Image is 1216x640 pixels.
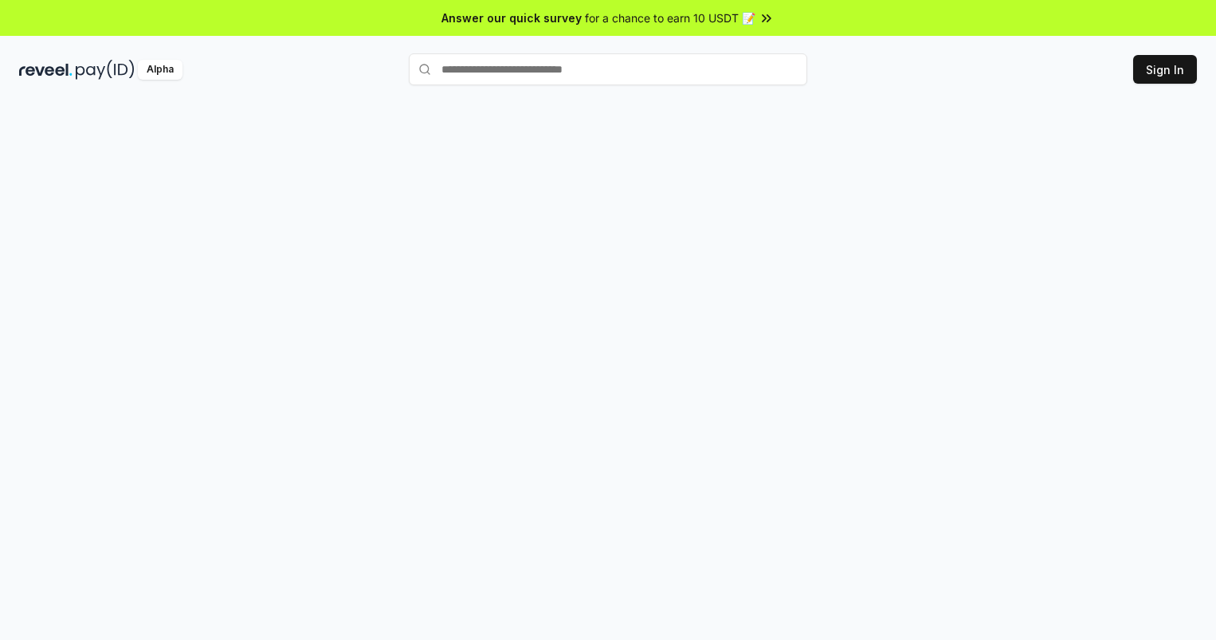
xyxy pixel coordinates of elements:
img: reveel_dark [19,60,73,80]
div: Alpha [138,60,182,80]
button: Sign In [1133,55,1197,84]
span: Answer our quick survey [441,10,582,26]
img: pay_id [76,60,135,80]
span: for a chance to earn 10 USDT 📝 [585,10,755,26]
